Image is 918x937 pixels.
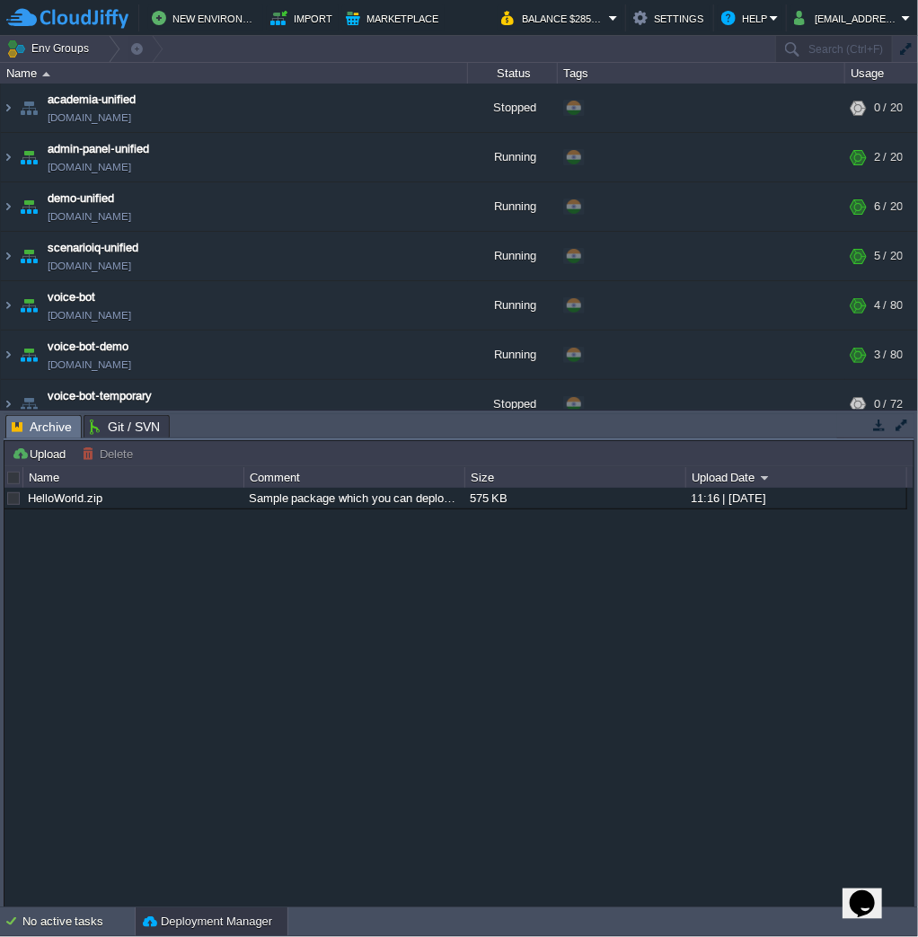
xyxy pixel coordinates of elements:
[16,281,41,330] img: AMDAwAAAACH5BAEAAAAALAAAAAABAAEAAAICRAEAOw==
[48,158,131,176] a: [DOMAIN_NAME]
[1,84,15,132] img: AMDAwAAAACH5BAEAAAAALAAAAAABAAEAAAICRAEAOw==
[468,182,558,231] div: Running
[16,331,41,379] img: AMDAwAAAACH5BAEAAAAALAAAAAABAAEAAAICRAEAOw==
[143,913,272,931] button: Deployment Manager
[468,281,558,330] div: Running
[48,140,149,158] a: admin-panel-unified
[874,232,903,280] div: 5 / 20
[16,84,41,132] img: AMDAwAAAACH5BAEAAAAALAAAAAABAAEAAAICRAEAOw==
[687,467,906,488] div: Upload Date
[270,7,335,29] button: Import
[468,232,558,280] div: Running
[12,446,71,462] button: Upload
[90,416,160,438] span: Git / SVN
[48,109,131,127] a: [DOMAIN_NAME]
[48,338,128,356] a: voice-bot-demo
[469,63,557,84] div: Status
[152,7,260,29] button: New Environment
[16,133,41,181] img: AMDAwAAAACH5BAEAAAAALAAAAAABAAEAAAICRAEAOw==
[48,288,95,306] a: voice-bot
[48,208,131,225] a: [DOMAIN_NAME]
[633,7,706,29] button: Settings
[468,380,558,429] div: Stopped
[843,865,900,919] iframe: chat widget
[244,488,463,508] div: Sample package which you can deploy to your environment. Feel free to delete and upload a package...
[48,306,131,324] a: [DOMAIN_NAME]
[466,467,685,488] div: Size
[6,7,128,30] img: CloudJiffy
[501,7,609,29] button: Balance $2850.02
[48,190,114,208] a: demo-unified
[1,331,15,379] img: AMDAwAAAACH5BAEAAAAALAAAAAABAAEAAAICRAEAOw==
[16,182,41,231] img: AMDAwAAAACH5BAEAAAAALAAAAAABAAEAAAICRAEAOw==
[874,84,903,132] div: 0 / 20
[1,232,15,280] img: AMDAwAAAACH5BAEAAAAALAAAAAABAAEAAAICRAEAOw==
[48,356,131,374] a: [DOMAIN_NAME]
[468,84,558,132] div: Stopped
[1,380,15,429] img: AMDAwAAAACH5BAEAAAAALAAAAAABAAEAAAICRAEAOw==
[48,239,138,257] a: scenarioiq-unified
[48,257,131,275] a: [DOMAIN_NAME]
[82,446,138,462] button: Delete
[1,281,15,330] img: AMDAwAAAACH5BAEAAAAALAAAAAABAAEAAAICRAEAOw==
[1,133,15,181] img: AMDAwAAAACH5BAEAAAAALAAAAAABAAEAAAICRAEAOw==
[721,7,770,29] button: Help
[346,7,441,29] button: Marketplace
[468,331,558,379] div: Running
[16,380,41,429] img: AMDAwAAAACH5BAEAAAAALAAAAAABAAEAAAICRAEAOw==
[12,416,72,438] span: Archive
[22,907,135,936] div: No active tasks
[42,72,50,76] img: AMDAwAAAACH5BAEAAAAALAAAAAABAAEAAAICRAEAOw==
[28,491,102,505] a: HelloWorld.zip
[559,63,844,84] div: Tags
[2,63,467,84] div: Name
[245,467,464,488] div: Comment
[48,91,136,109] a: academia-unified
[874,133,903,181] div: 2 / 20
[686,488,905,508] div: 11:16 | [DATE]
[48,387,152,405] a: voice-bot-temporary
[16,232,41,280] img: AMDAwAAAACH5BAEAAAAALAAAAAABAAEAAAICRAEAOw==
[874,182,903,231] div: 6 / 20
[468,133,558,181] div: Running
[6,36,95,61] button: Env Groups
[794,7,902,29] button: [EMAIL_ADDRESS][DOMAIN_NAME]
[874,380,903,429] div: 0 / 72
[1,182,15,231] img: AMDAwAAAACH5BAEAAAAALAAAAAABAAEAAAICRAEAOw==
[24,467,243,488] div: Name
[465,488,684,508] div: 575 KB
[874,281,903,330] div: 4 / 80
[48,405,131,423] a: [DOMAIN_NAME]
[874,331,903,379] div: 3 / 80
